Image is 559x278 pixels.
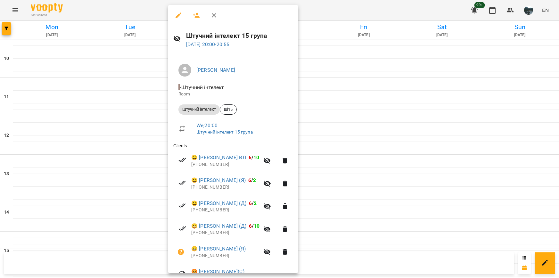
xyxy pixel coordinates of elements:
b: / [249,200,257,206]
span: 6 [248,177,251,183]
a: Штучний інтелект 15 група [196,129,253,135]
span: 2 [254,200,257,206]
a: [PERSON_NAME] [196,67,235,73]
b: / [249,154,259,160]
p: [PHONE_NUMBER] [191,230,259,236]
p: [PHONE_NUMBER] [191,207,259,213]
button: Unpaid. Bill the attendance? [173,244,189,260]
span: 10 [254,223,259,229]
p: [PHONE_NUMBER] [191,161,259,168]
a: 😀 [PERSON_NAME] (Д) [191,222,246,230]
span: 6 [249,154,251,160]
svg: Paid [178,225,186,232]
svg: Paid [178,179,186,187]
span: ші15 [220,107,236,112]
svg: Paid [178,202,186,209]
p: [PHONE_NUMBER] [191,184,259,191]
div: ші15 [220,104,237,115]
a: We , 20:00 [196,122,218,128]
p: Room [178,91,288,97]
a: 😀 [PERSON_NAME] (Я) [191,245,246,253]
a: 😀 [PERSON_NAME] (Я) [191,176,246,184]
span: 6 [249,200,252,206]
a: 😀 [PERSON_NAME] ВЛ [191,154,246,161]
span: 2 [253,177,256,183]
a: 😡 [PERSON_NAME](С) [191,268,244,275]
span: Штучний інтелект [178,107,220,112]
a: [DATE] 20:00-20:55 [186,41,230,47]
h6: Штучний інтелект 15 група [186,31,293,41]
span: 10 [253,154,259,160]
svg: Visit canceled [178,270,186,278]
b: / [248,177,256,183]
span: 6 [249,223,252,229]
svg: Paid [178,156,186,164]
span: - Штучний інтелект [178,84,226,90]
a: 😀 [PERSON_NAME] (Д) [191,200,246,207]
b: / [249,223,260,229]
p: [PHONE_NUMBER] [191,253,259,259]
